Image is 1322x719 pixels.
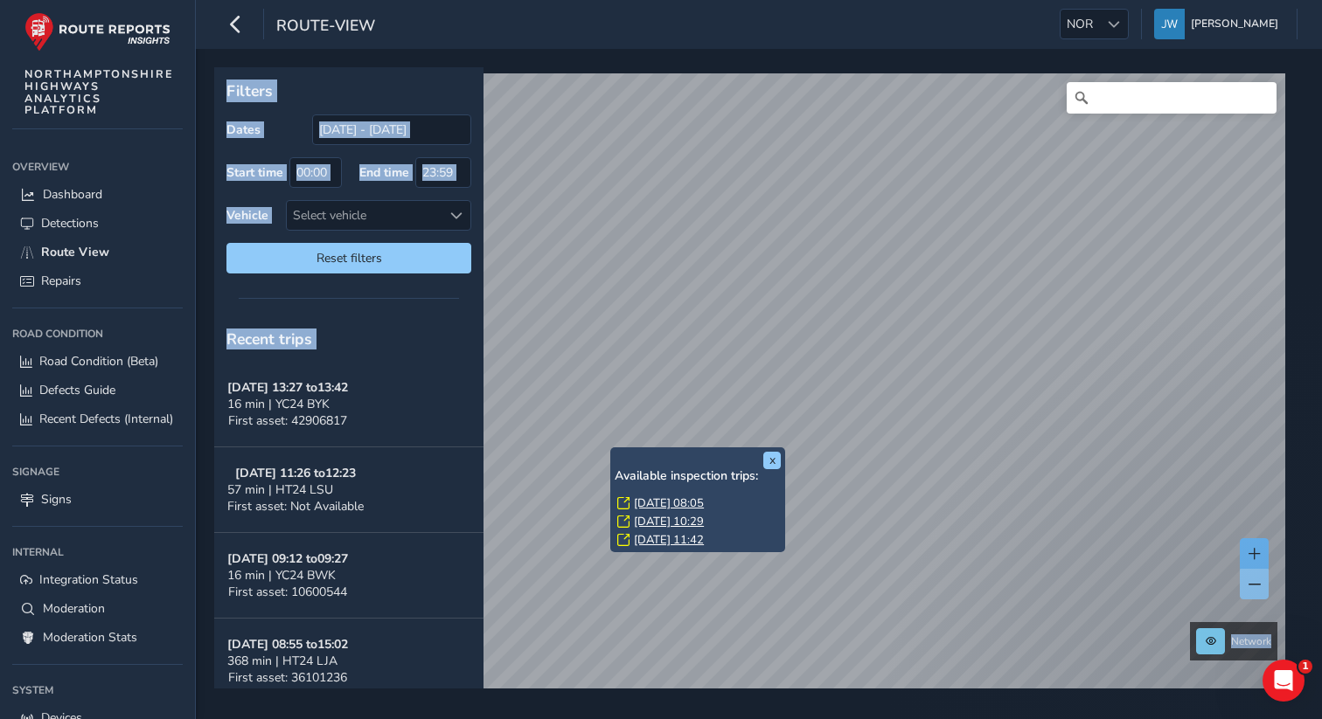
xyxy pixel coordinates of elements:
span: NOR [1061,10,1099,38]
span: Repairs [41,273,81,289]
span: route-view [276,15,375,39]
span: 1 [1298,660,1312,674]
span: Recent Defects (Internal) [39,411,173,427]
span: Road Condition (Beta) [39,353,158,370]
a: Signs [12,485,183,514]
label: Start time [226,164,283,181]
div: Internal [12,539,183,565]
a: Repairs [12,266,183,295]
span: Signs [41,491,72,508]
span: First asset: Not Available [227,498,364,515]
label: Vehicle [226,207,268,224]
a: Defects Guide [12,376,183,404]
button: Reset filters [226,243,471,273]
span: 16 min | YC24 BWK [227,567,336,584]
span: 57 min | HT24 LSU [227,481,333,498]
div: Overview [12,154,183,180]
label: Dates [226,121,261,138]
span: Defects Guide [39,382,115,398]
strong: [DATE] 13:27 to 13:42 [227,379,348,396]
a: Road Condition (Beta) [12,347,183,376]
span: NORTHAMPTONSHIRE HIGHWAYS ANALYTICS PLATFORM [24,68,174,116]
strong: [DATE] 08:55 to 15:02 [227,636,348,653]
span: Dashboard [43,186,102,203]
span: Network [1231,634,1271,648]
img: rr logo [24,12,170,52]
span: 16 min | YC24 BYK [227,396,330,412]
p: Filters [226,80,471,102]
span: Integration Status [39,571,138,588]
a: Detections [12,209,183,238]
button: x [763,452,781,469]
canvas: Map [220,73,1285,709]
a: [DATE] 10:29 [634,514,704,529]
button: [DATE] 13:27 to13:4216 min | YC24 BYKFirst asset: 42906817 [214,362,484,447]
span: Moderation [43,600,105,617]
h6: Available inspection trips: [615,469,781,484]
span: 368 min | HT24 LJA [227,653,337,669]
a: Dashboard [12,180,183,209]
span: First asset: 36101236 [228,669,347,686]
div: Select vehicle [287,201,442,230]
span: Moderation Stats [43,629,137,646]
strong: [DATE] 09:12 to 09:27 [227,550,348,567]
button: [DATE] 11:26 to12:2357 min | HT24 LSUFirst asset: Not Available [214,447,484,533]
iframe: Intercom live chat [1263,660,1305,702]
button: [DATE] 08:55 to15:02368 min | HT24 LJAFirst asset: 36101236 [214,619,484,704]
div: Road Condition [12,321,183,347]
div: System [12,677,183,703]
strong: [DATE] 11:26 to 12:23 [235,465,356,481]
a: Route View [12,238,183,266]
img: diamond-layout [1154,9,1185,39]
span: Recent trips [226,328,312,349]
span: First asset: 10600544 [228,584,347,600]
span: Route View [41,244,109,260]
span: Detections [41,215,99,232]
span: Reset filters [240,250,458,266]
a: Moderation Stats [12,623,183,652]
span: [PERSON_NAME] [1191,9,1278,39]
a: Moderation [12,594,183,623]
label: End time [359,164,409,181]
span: First asset: 42906817 [228,412,347,429]
input: Search [1067,82,1277,114]
button: [PERSON_NAME] [1154,9,1284,39]
div: Signage [12,459,183,485]
a: [DATE] 11:42 [634,532,704,548]
a: [DATE] 08:05 [634,495,704,511]
button: [DATE] 09:12 to09:2716 min | YC24 BWKFirst asset: 10600544 [214,533,484,619]
a: Integration Status [12,565,183,594]
a: Recent Defects (Internal) [12,404,183,433]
